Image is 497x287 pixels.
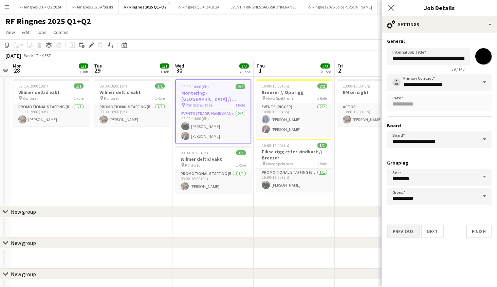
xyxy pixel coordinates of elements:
[466,225,492,238] button: Finish
[225,0,302,14] button: EVENT // RINGNES SALGSKONFERANSE
[93,66,102,74] span: 29
[336,66,343,74] span: 2
[236,150,246,155] span: 1/1
[3,28,18,37] a: View
[176,110,251,143] app-card-role: Events (Trade/ Handyman)2/208:00-14:00 (6h)[PERSON_NAME][PERSON_NAME]
[19,28,32,37] a: Edit
[176,90,251,102] h3: Montering - [GEOGRAPHIC_DATA] // Prindsens [PERSON_NAME]
[387,160,492,166] h3: Grouping
[239,63,249,69] span: 3/3
[337,89,413,95] h3: EM on sight
[256,103,332,136] app-card-role: Events (Rigger)2/210:00-15:00 (5h)[PERSON_NAME][PERSON_NAME]
[13,63,22,69] span: Mon
[266,96,293,101] span: Nova Spektrum
[175,79,251,143] app-job-card: 08:00-14:00 (6h)2/2Montering - [GEOGRAPHIC_DATA] // Prindsens [PERSON_NAME] Prindsens Hage1 RoleE...
[317,143,327,148] span: 1/1
[262,83,289,89] span: 10:00-15:00 (5h)
[23,96,38,101] span: Kontoret
[119,0,172,14] button: RF Ringnes 2025 Q1+Q2
[13,103,89,126] app-card-role: Promotional Staffing (Brand Ambassadors)1/109:00-19:00 (10h)[PERSON_NAME]
[11,271,36,278] div: New group
[320,63,330,69] span: 3/3
[13,79,89,126] app-job-card: 09:00-19:00 (10h)1/1Wilmer deltid vakt Kontoret1 RolePromotional Staffing (Brand Ambassadors)1/10...
[74,83,84,89] span: 1/1
[5,29,15,35] span: View
[337,63,343,69] span: Fri
[181,150,208,155] span: 09:00-18:00 (9h)
[337,103,413,126] app-card-role: Actor1/113:00-16:00 (3h)[PERSON_NAME]
[94,89,170,95] h3: Wilmer deltid vakt
[155,96,165,101] span: 1 Role
[185,162,200,168] span: Kontoret
[235,102,245,108] span: 1 Role
[12,66,22,74] span: 28
[5,52,21,59] div: [DATE]
[256,89,332,95] h3: Breezer // Opprigg
[387,122,492,129] h3: Board
[317,83,327,89] span: 2/2
[11,240,36,246] div: New group
[18,83,48,89] span: 09:00-19:00 (10h)
[240,69,250,74] div: 2 Jobs
[172,0,225,14] button: RF Ringnes Q3 + Q4 2024
[321,69,331,74] div: 2 Jobs
[175,63,184,69] span: Wed
[302,0,378,14] button: RF Ringnes 2025 Solo [PERSON_NAME]
[36,29,47,35] span: Jobs
[317,96,327,101] span: 1 Role
[256,79,332,136] app-job-card: 10:00-15:00 (5h)2/2Breezer // Opprigg Nova Spektrum1 RoleEvents (Rigger)2/210:00-15:00 (5h)[PERSO...
[94,103,170,126] app-card-role: Promotional Staffing (Brand Ambassadors)1/109:00-18:00 (9h)[PERSON_NAME]
[256,63,265,69] span: Thu
[22,29,30,35] span: Edit
[255,66,265,74] span: 1
[421,225,444,238] button: Next
[266,161,293,166] span: Nova Spektrum
[256,149,332,161] h3: Fikse rigg etter vindkast // Breezer
[53,29,69,35] span: Comms
[262,143,289,148] span: 16:00-19:00 (3h)
[14,0,67,14] button: RF Ringnes Q1 + Q2 2024
[79,69,88,74] div: 1 Job
[104,96,119,101] span: Kontoret
[317,161,327,166] span: 1 Role
[155,83,165,89] span: 1/1
[42,53,51,58] div: CEST
[343,83,370,89] span: 13:00-16:00 (3h)
[34,28,49,37] a: Jobs
[67,0,119,14] button: RF Ringnes 2025 Afterski
[382,16,497,33] div: Settings
[387,225,420,238] button: Previous
[174,66,184,74] span: 30
[79,63,88,69] span: 1/1
[99,83,127,89] span: 09:00-18:00 (9h)
[175,146,251,193] app-job-card: 09:00-18:00 (9h)1/1Wilmer deltid vakt Kontoret1 RolePromotional Staffing (Brand Ambassadors)1/109...
[175,156,251,162] h3: Wilmer deltid vakt
[256,139,332,192] app-job-card: 16:00-19:00 (3h)1/1Fikse rigg etter vindkast // Breezer Nova Spektrum1 RolePromotional Staffing (...
[51,28,71,37] a: Comms
[256,169,332,192] app-card-role: Promotional Staffing (Brand Ambassadors)1/116:00-19:00 (3h)[PERSON_NAME]
[186,102,213,108] span: Prindsens Hage
[94,79,170,126] app-job-card: 09:00-18:00 (9h)1/1Wilmer deltid vakt Kontoret1 RolePromotional Staffing (Brand Ambassadors)1/109...
[13,89,89,95] h3: Wilmer deltid vakt
[387,38,492,44] h3: General
[160,63,169,69] span: 1/1
[337,79,413,126] app-job-card: 13:00-16:00 (3h)1/1EM on sight1 RoleActor1/113:00-16:00 (3h)[PERSON_NAME]
[74,96,84,101] span: 1 Role
[160,69,169,74] div: 1 Job
[382,3,497,12] h3: Job Details
[181,84,209,89] span: 08:00-14:00 (6h)
[446,66,470,72] span: 39 / 140
[236,84,245,89] span: 2/2
[94,63,102,69] span: Tue
[5,16,91,26] h1: RF Ringnes 2025 Q1+Q2
[22,53,39,58] span: Week 17
[378,0,468,14] button: RF Ringnes 2025 [GEOGRAPHIC_DATA] on-tour
[11,208,36,215] div: New group
[236,162,246,168] span: 1 Role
